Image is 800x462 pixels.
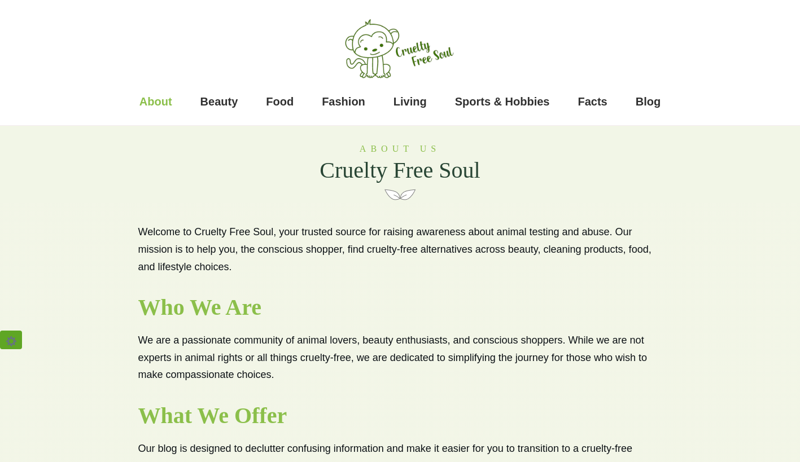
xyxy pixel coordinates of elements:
[138,403,287,428] strong: What We Offer
[266,90,294,113] a: Food
[384,186,416,203] img: small deco
[200,90,238,113] a: Beauty
[578,90,607,113] a: Facts
[138,294,262,320] strong: Who We Are
[138,223,662,275] p: Welcome to Cruelty Free Soul, your trusted source for raising awareness about animal testing and ...
[138,332,662,384] p: We are a passionate community of animal lovers, beauty enthusiasts, and conscious shoppers. While...
[139,90,172,113] a: About
[12,156,788,185] h2: Cruelty Free Soul
[360,144,440,153] span: About Us
[636,90,661,113] a: Blog
[455,90,550,113] a: Sports & Hobbies
[322,90,365,113] a: Fashion
[6,336,16,346] img: ⚙
[394,90,427,113] a: Living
